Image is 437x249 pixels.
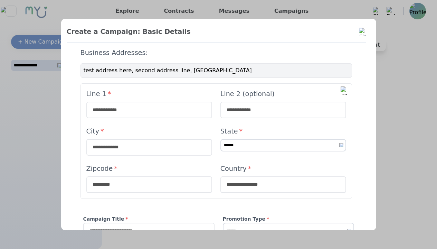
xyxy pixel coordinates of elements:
h4: Zipcode [86,164,212,174]
h4: State [220,127,346,136]
h4: Business Addresses: [80,48,352,58]
h4: Campaign Title [83,215,215,223]
h4: Country [220,164,346,174]
img: Close new address [341,86,349,95]
h4: Promotion Type [223,215,354,223]
h2: Create a Campaign: Basic Details [67,27,366,37]
div: test address here, second address line, [GEOGRAPHIC_DATA] [80,63,352,78]
h4: Line 2 (optional) [220,89,346,99]
img: Close [359,28,367,36]
h4: Line 1 [86,89,212,99]
h4: City [86,127,212,136]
